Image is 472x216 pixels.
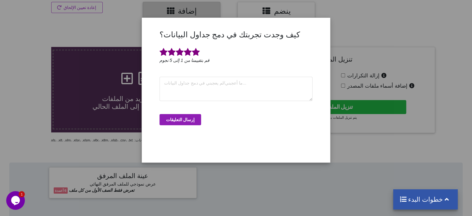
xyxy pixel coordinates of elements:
[160,58,209,63] font: قم بتقييمنا من 1 إلى 5 نجوم
[160,30,300,39] font: كيف وجدت تجربتك في دمج جداول البيانات؟
[408,196,443,203] font: خطوات البدء
[160,114,201,125] button: إرسال التعليقات
[166,117,195,122] font: إرسال التعليقات
[6,191,26,210] iframe: أداة الدردشة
